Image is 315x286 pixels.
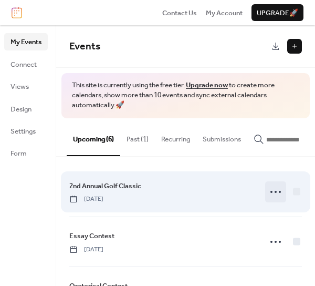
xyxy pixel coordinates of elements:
[4,100,48,117] a: Design
[120,118,155,155] button: Past (1)
[206,7,243,18] a: My Account
[10,126,36,137] span: Settings
[155,118,196,155] button: Recurring
[10,81,29,92] span: Views
[4,78,48,95] a: Views
[69,180,141,192] a: 2nd Annual Golf Classic
[10,37,41,47] span: My Events
[4,33,48,50] a: My Events
[10,104,31,115] span: Design
[251,4,303,21] button: Upgrade🚀
[206,8,243,18] span: My Account
[4,56,48,73] a: Connect
[196,118,247,155] button: Submissions
[69,181,141,191] span: 2nd Annual Golf Classic
[10,59,37,70] span: Connect
[257,8,298,18] span: Upgrade 🚀
[69,37,100,56] span: Events
[67,118,120,156] button: Upcoming (6)
[4,122,48,139] a: Settings
[69,245,103,254] span: [DATE]
[4,145,48,161] a: Form
[12,7,22,18] img: logo
[186,78,228,92] a: Upgrade now
[69,195,103,204] span: [DATE]
[162,7,197,18] a: Contact Us
[162,8,197,18] span: Contact Us
[69,231,114,241] span: Essay Contest
[10,148,27,159] span: Form
[72,80,299,110] span: This site is currently using the free tier. to create more calendars, show more than 10 events an...
[69,230,114,242] a: Essay Contest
